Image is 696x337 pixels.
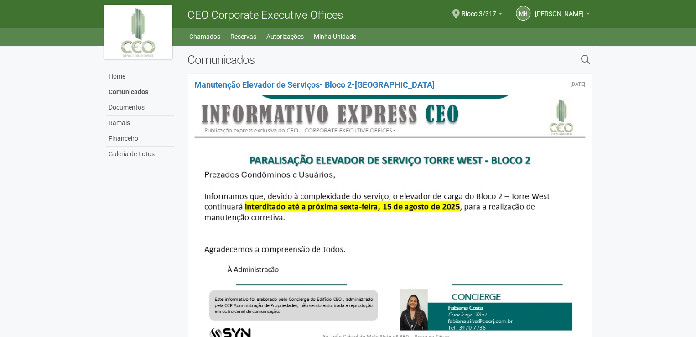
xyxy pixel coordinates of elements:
[314,30,356,43] a: Minha Unidade
[106,84,174,100] a: Comunicados
[571,82,585,87] div: Sexta-feira, 8 de agosto de 2025 às 19:20
[230,30,256,43] a: Reservas
[194,80,434,90] a: Manutenção Elevador de Serviços- Bloco 2-[GEOGRAPHIC_DATA]
[516,6,530,21] a: MH
[187,53,487,67] h2: Comunicados
[106,100,174,116] a: Documentos
[106,147,174,162] a: Galeria de Fotos
[266,30,304,43] a: Autorizações
[462,11,502,19] a: Bloco 3/317
[535,11,590,19] a: [PERSON_NAME]
[187,9,343,21] span: CEO Corporate Executive Offices
[106,116,174,131] a: Ramais
[106,69,174,84] a: Home
[106,131,174,147] a: Financeiro
[462,1,496,17] span: Bloco 3/317
[535,1,584,17] span: MARIA HELENA BARBIERI SEABRA
[104,5,172,59] img: logo.jpg
[189,30,220,43] a: Chamados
